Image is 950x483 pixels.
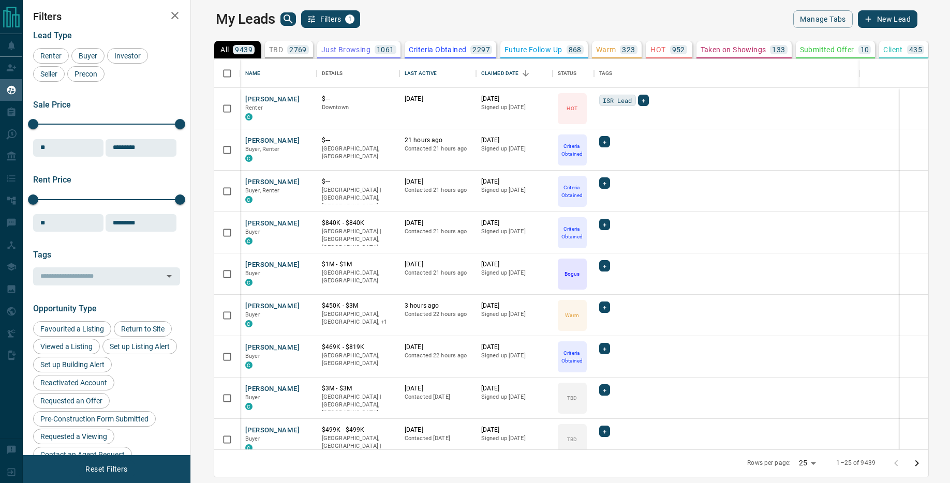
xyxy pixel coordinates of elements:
[245,113,253,120] div: condos.ca
[481,228,547,236] p: Signed up [DATE]
[79,460,134,478] button: Reset Filters
[638,95,649,106] div: +
[289,46,307,53] p: 2769
[599,219,610,230] div: +
[553,59,594,88] div: Status
[650,46,665,53] p: HOT
[927,390,942,406] button: more
[33,375,114,390] div: Reactivated Account
[567,435,577,443] p: TBD
[33,321,111,337] div: Favourited a Listing
[793,10,852,28] button: Manage Tabs
[603,95,632,105] span: ISR Lead
[599,260,610,271] div: +
[322,426,394,434] p: $499K - $499K
[481,186,547,194] p: Signed up [DATE]
[559,184,586,199] p: Criteria Obtained
[114,321,172,337] div: Return to Site
[245,219,300,229] button: [PERSON_NAME]
[594,59,900,88] div: Tags
[481,136,547,145] p: [DATE]
[399,59,476,88] div: Last Active
[642,95,645,105] span: +
[245,136,300,146] button: [PERSON_NAME]
[322,384,394,393] p: $3M - $3M
[322,219,394,228] p: $840K - $840K
[322,301,394,310] p: $450K - $3M
[883,46,902,53] p: Client
[245,320,253,327] div: condos.ca
[346,16,353,23] span: 1
[220,46,229,53] p: All
[405,95,471,103] p: [DATE]
[481,177,547,186] p: [DATE]
[405,145,471,153] p: Contacted 21 hours ago
[481,310,547,319] p: Signed up [DATE]
[33,339,100,354] div: Viewed a Listing
[111,52,144,60] span: Investor
[245,104,263,111] span: Renter
[37,450,128,459] span: Contact an Agent Request
[71,48,105,64] div: Buyer
[927,184,942,199] button: more
[322,310,394,326] p: Toronto
[245,229,260,235] span: Buyer
[772,46,785,53] p: 133
[322,95,394,103] p: $---
[599,343,610,354] div: +
[909,46,922,53] p: 435
[245,435,260,442] span: Buyer
[405,228,471,236] p: Contacted 21 hours ago
[567,104,577,112] p: HOT
[800,46,854,53] p: Submitted Offer
[481,145,547,153] p: Signed up [DATE]
[106,342,173,351] span: Set up Listing Alert
[599,301,610,313] div: +
[162,269,176,283] button: Open
[599,136,610,147] div: +
[37,52,65,60] span: Renter
[245,394,260,401] span: Buyer
[405,59,437,88] div: Last Active
[409,46,467,53] p: Criteria Obtained
[317,59,399,88] div: Details
[322,434,394,459] p: Toronto
[245,177,300,187] button: [PERSON_NAME]
[481,384,547,393] p: [DATE]
[927,349,942,365] button: more
[33,304,97,313] span: Opportunity Type
[245,301,300,311] button: [PERSON_NAME]
[322,343,394,352] p: $469K - $819K
[599,426,610,437] div: +
[481,352,547,360] p: Signed up [DATE]
[405,310,471,319] p: Contacted 22 hours ago
[75,52,101,60] span: Buyer
[240,59,317,88] div: Name
[322,177,394,186] p: $---
[71,70,101,78] span: Precon
[301,10,361,28] button: Filters1
[603,137,606,147] span: +
[603,385,606,395] span: +
[321,46,370,53] p: Just Browsing
[117,325,168,333] span: Return to Site
[860,46,869,53] p: 10
[481,260,547,269] p: [DATE]
[37,342,96,351] span: Viewed a Listing
[603,302,606,312] span: +
[405,177,471,186] p: [DATE]
[567,394,577,402] p: TBD
[701,46,766,53] p: Taken on Showings
[405,269,471,277] p: Contacted 21 hours ago
[37,432,111,441] span: Requested a Viewing
[565,311,578,319] p: Warm
[245,426,300,435] button: [PERSON_NAME]
[37,397,106,405] span: Requested an Offer
[245,187,280,194] span: Buyer, Renter
[927,432,942,447] button: more
[245,59,261,88] div: Name
[481,103,547,112] p: Signed up [DATE]
[672,46,685,53] p: 952
[481,95,547,103] p: [DATE]
[377,46,394,53] p: 1061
